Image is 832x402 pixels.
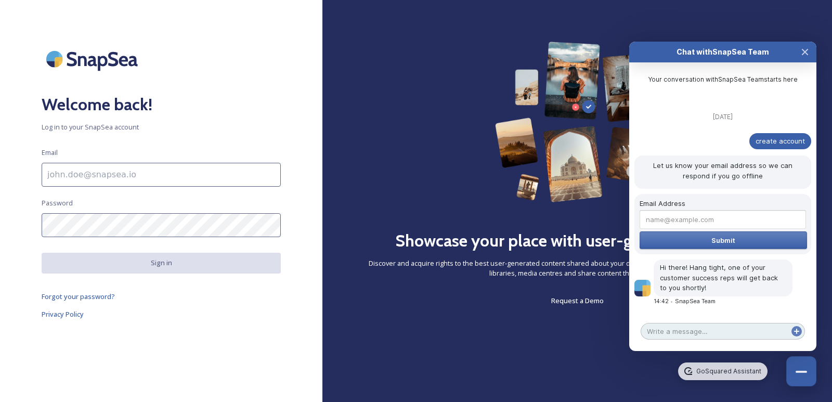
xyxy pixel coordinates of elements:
[640,231,807,249] button: Submit
[670,298,673,305] span: •
[640,161,806,181] div: Let us know your email address so we can respond if you go offline
[654,298,722,305] div: 14:42 SnapSea Team
[640,210,806,229] input: Email Address
[794,42,816,62] button: Close Chat
[42,122,281,132] span: Log in to your SnapSea account
[364,258,790,278] span: Discover and acquire rights to the best user-generated content shared about your destination, att...
[42,253,281,273] button: Sign in
[495,42,659,202] img: 63b42ca75bacad526042e722_Group%20154-p-800.png
[640,75,806,84] div: Your conversation with SnapSea Team starts here
[629,113,816,121] div: [DATE]
[42,309,84,319] span: Privacy Policy
[42,308,281,320] a: Privacy Policy
[42,163,281,187] input: john.doe@snapsea.io
[634,280,651,296] img: 907766dfacde10fd0ed2dbfcaeb73adf95910f8d38e0cf1e35f8ad61ca8564bb
[42,292,115,301] span: Forgot your password?
[786,356,816,386] button: Close Chat
[756,137,805,145] span: create account
[42,92,281,117] h2: Welcome back!
[395,228,759,253] h2: Showcase your place with user-generated content.
[42,42,146,76] img: SnapSea Logo
[648,47,798,57] div: Chat with SnapSea Team
[640,199,806,208] p: Email Address
[42,290,281,303] a: Forgot your password?
[551,296,604,305] span: Request a Demo
[660,263,780,292] span: Hi there! Hang tight, one of your customer success reps will get back to you shortly!
[42,148,58,158] span: Email
[42,198,73,208] span: Password
[711,236,735,244] span: Submit
[678,362,767,380] a: GoSquared Assistant
[551,294,604,307] a: Request a Demo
